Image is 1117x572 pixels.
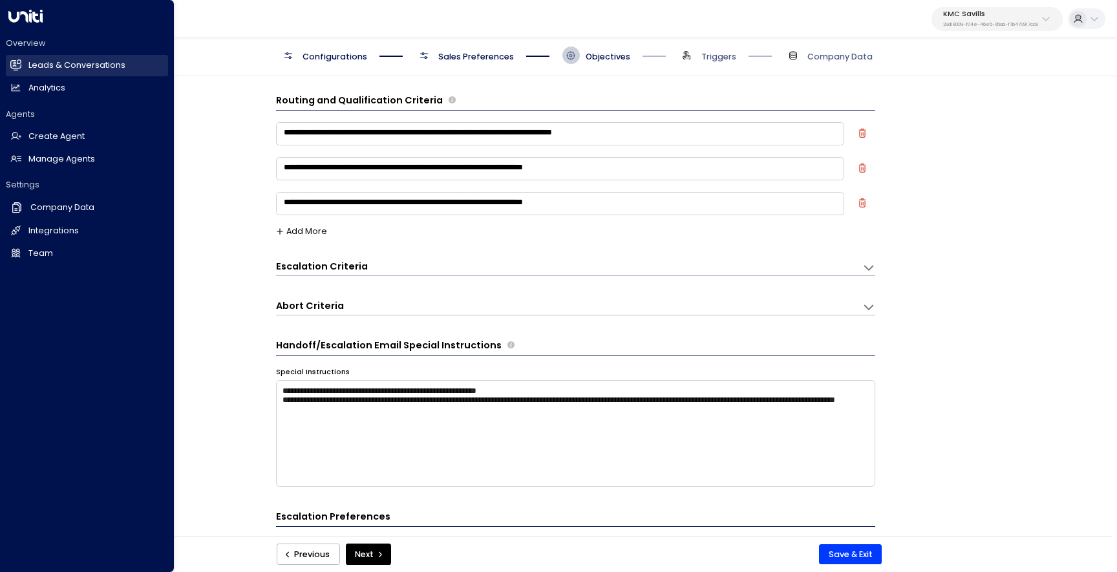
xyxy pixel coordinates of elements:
[6,149,168,170] a: Manage Agents
[943,22,1038,27] p: 29d18009-f04e-46e5-95aa-f7b470917cc8
[276,94,443,108] h3: Routing and Qualification Criteria
[28,248,53,260] h2: Team
[819,544,882,565] button: Save & Exit
[276,227,328,236] button: Add More
[6,179,168,191] h2: Settings
[276,510,875,527] h3: Escalation Preferences
[276,299,344,313] h3: Abort Criteria
[449,94,456,108] span: Define the criteria the agent uses to determine whether a lead is qualified for further actions l...
[6,55,168,76] a: Leads & Conversations
[586,51,630,63] span: Objectives
[931,7,1063,31] button: KMC Savills29d18009-f04e-46e5-95aa-f7b470917cc8
[28,153,95,165] h2: Manage Agents
[28,59,125,72] h2: Leads & Conversations
[276,260,368,273] h3: Escalation Criteria
[943,10,1038,18] p: KMC Savills
[28,131,85,143] h2: Create Agent
[277,544,340,566] button: Previous
[303,51,367,63] span: Configurations
[6,109,168,120] h2: Agents
[6,37,168,49] h2: Overview
[30,202,94,214] h2: Company Data
[276,367,350,377] label: Special Instructions
[28,225,79,237] h2: Integrations
[6,220,168,242] a: Integrations
[6,243,168,264] a: Team
[6,196,168,218] a: Company Data
[807,51,873,63] span: Company Data
[6,126,168,147] a: Create Agent
[276,339,502,353] h3: Handoff/Escalation Email Special Instructions
[346,544,391,566] button: Next
[276,260,875,276] div: Escalation CriteriaDefine the scenarios in which the AI agent should escalate the conversation to...
[507,339,515,353] span: Provide any specific instructions for the content of handoff or escalation emails. These notes gu...
[28,82,65,94] h2: Analytics
[438,51,514,63] span: Sales Preferences
[701,51,736,63] span: Triggers
[6,78,168,99] a: Analytics
[276,299,875,315] div: Abort CriteriaDefine the scenarios in which the AI agent should abort or terminate the conversati...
